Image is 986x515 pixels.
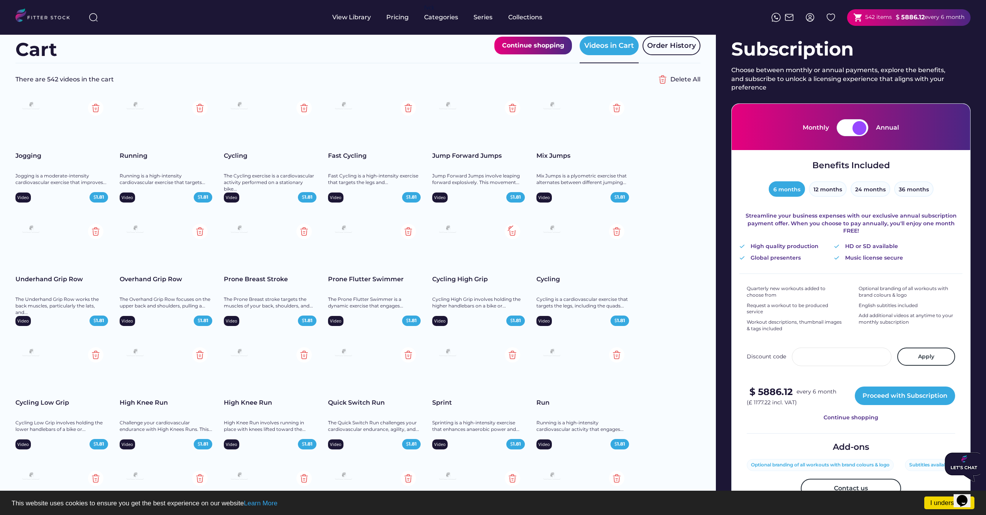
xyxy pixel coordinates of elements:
[897,348,955,366] button: Apply
[328,420,421,433] div: The Quick Switch Run challenges your cardiovascular endurance, agility, and...
[224,152,316,160] div: Cycling
[901,14,925,21] strong: 5886.12
[510,317,521,324] div: $
[647,41,696,51] div: Order History
[332,100,355,113] img: Frame%2079%20%281%29.svg
[122,194,133,200] div: Video
[731,66,951,92] div: Choose between monthly or annual payments, explore the benefits, and subscribe to unlock a licens...
[749,386,793,397] strong: $ 5886.12
[332,13,371,22] div: View Library
[224,173,316,192] div: The Cycling exercise is a cardiovascular activity performed on a stationary bike...
[584,41,634,51] div: Videos in Cart
[88,224,103,239] img: Group%201000002354.svg
[747,302,843,316] div: Request a workout to be produced service
[510,194,521,201] div: $
[15,37,57,62] div: Cart
[505,471,520,486] img: Group%201000002354.svg
[747,399,797,407] div: (£ 1177.22 incl. VAT)
[332,223,355,236] img: Frame%2079%20%281%29.svg
[88,100,103,116] img: Group%201000002354.svg
[406,194,417,201] div: $
[432,152,525,160] div: Jump Forward Jumps
[123,346,147,360] img: Frame%2079%20%281%29.svg
[17,194,29,200] div: Video
[474,13,493,22] div: Series
[330,441,342,447] div: Video
[851,181,890,197] button: 24 months
[328,296,421,309] div: The Prone Flutter Swimmer is a dynamic exercise that engages...
[655,72,670,87] img: Group%201000002356%20%282%29.svg
[540,223,563,236] img: Frame%2079%20%281%29.svg
[954,484,978,507] iframe: chat widget
[812,160,890,172] div: Benefits Included
[859,285,955,299] div: Optional branding of all workouts with brand colours & logo
[432,173,525,186] div: Jump Forward Jumps involve leaping forward explosively. This movement...
[409,194,417,200] strong: 1.81
[513,194,521,200] strong: 1.81
[226,318,237,324] div: Video
[12,500,974,507] p: This website uses cookies to ensure you get the best experience on our website
[739,212,962,235] div: Streamline your business expenses with our exclusive annual subscription payment offer. When you ...
[226,194,237,200] div: Video
[771,13,781,22] img: meteor-icons_whatsapp%20%281%29.svg
[536,173,629,186] div: Mix Jumps is a plyometric exercise that alternates between different jumping...
[228,346,251,360] img: Frame%2079%20%281%29.svg
[925,14,964,21] div: every 6 month
[845,254,903,262] div: Music license secure
[330,194,342,200] div: Video
[401,471,416,486] img: Group%201000002354.svg
[540,346,563,360] img: Frame%2079%20%281%29.svg
[332,346,355,360] img: Frame%2079%20%281%29.svg
[609,471,624,486] img: Group%201000002354.svg
[122,441,133,447] div: Video
[401,347,416,363] img: Group%201000002354.svg
[15,398,108,407] div: Cycling Low Grip
[19,346,42,360] img: Frame%2079%20%281%29.svg
[96,194,104,200] strong: 1.81
[122,318,133,324] div: Video
[436,346,459,360] img: Frame%2079%20%281%29.svg
[15,152,108,160] div: Jogging
[330,318,342,324] div: Video
[505,224,520,239] img: Group%201000002356.svg
[609,224,624,239] img: Group%201000002354.svg
[540,470,563,483] img: Frame%2079%20%281%29.svg
[434,318,446,324] div: Video
[513,317,521,323] strong: 1.81
[228,470,251,483] img: Frame%2079%20%281%29.svg
[865,14,892,21] div: 542 items
[731,36,971,62] div: Subscription
[609,347,624,363] img: Group%201000002354.svg
[401,224,416,239] img: Group%201000002354.svg
[432,275,525,284] div: Cycling High Grip
[614,441,625,447] div: $
[809,181,847,197] button: 12 months
[200,317,208,323] strong: 1.81
[96,441,104,447] strong: 1.81
[896,13,900,22] div: $
[505,100,520,116] img: Group%201000002354.svg
[909,462,951,468] div: Subtitles available
[424,4,434,12] div: fvck
[120,173,212,186] div: Running is a high-intensity cardiovascular exercise that targets...
[805,13,815,22] img: profile-circle.svg
[739,245,745,248] img: Vector%20%282%29.svg
[670,75,700,84] div: Delete All
[89,13,98,22] img: search-normal%203.svg
[536,296,629,309] div: Cycling is a cardiovascular exercise that targets the legs, including the quads...
[244,500,277,507] a: Learn More
[224,420,316,433] div: High Knee Run involves running in place with knees lifted toward the...
[751,243,819,250] div: High quality production
[224,296,316,309] div: The Prone Breast stroke targets the muscles of your back, shoulders, and...
[123,100,147,113] img: Frame%2079%20%281%29.svg
[304,317,313,323] strong: 1.81
[123,223,147,236] img: Frame%2079%20%281%29.svg
[409,317,417,323] strong: 1.81
[120,420,212,433] div: Challenge your cardiovascular endurance with High Knees Runs. This...
[228,100,251,113] img: Frame%2079%20%281%29.svg
[19,223,42,236] img: Frame%2079%20%281%29.svg
[614,317,625,324] div: $
[536,398,629,407] div: Run
[192,224,208,239] img: Group%201000002354.svg
[406,317,417,324] div: $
